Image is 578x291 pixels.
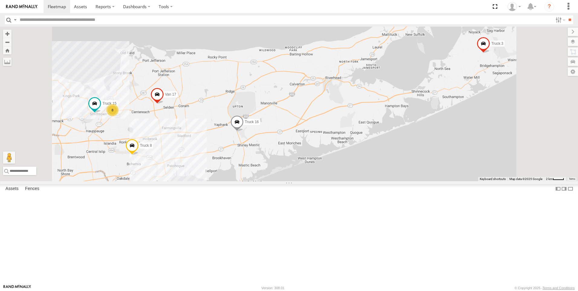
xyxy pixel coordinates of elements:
label: Search Filter Options [553,15,566,24]
label: Hide Summary Table [567,184,573,193]
button: Zoom out [3,38,11,46]
a: Terms (opens in new tab) [569,178,575,180]
a: Visit our Website [3,285,31,291]
button: Map Scale: 2 km per 34 pixels [544,177,566,181]
span: Truck 15 [102,101,116,106]
button: Drag Pegman onto the map to open Street View [3,152,15,164]
label: Measure [3,57,11,66]
label: Map Settings [568,67,578,76]
div: 8 [106,104,119,116]
div: Version: 308.01 [261,286,284,290]
img: rand-logo.svg [6,5,37,9]
span: Truck 16 [245,120,259,124]
button: Keyboard shortcuts [480,177,506,181]
label: Fences [22,185,42,193]
a: Terms and Conditions [543,286,575,290]
span: Truck 8 [140,143,152,147]
label: Search Query [13,15,18,24]
div: Barbara Muller [505,2,523,11]
span: Van 17 [165,92,176,96]
label: Assets [2,185,21,193]
i: ? [544,2,554,11]
label: Dock Summary Table to the Left [555,184,561,193]
span: Truck 3 [491,41,503,45]
span: 2 km [546,177,553,181]
button: Zoom Home [3,46,11,54]
button: Zoom in [3,30,11,38]
label: Dock Summary Table to the Right [561,184,567,193]
div: © Copyright 2025 - [515,286,575,290]
span: Map data ©2025 Google [509,177,542,181]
